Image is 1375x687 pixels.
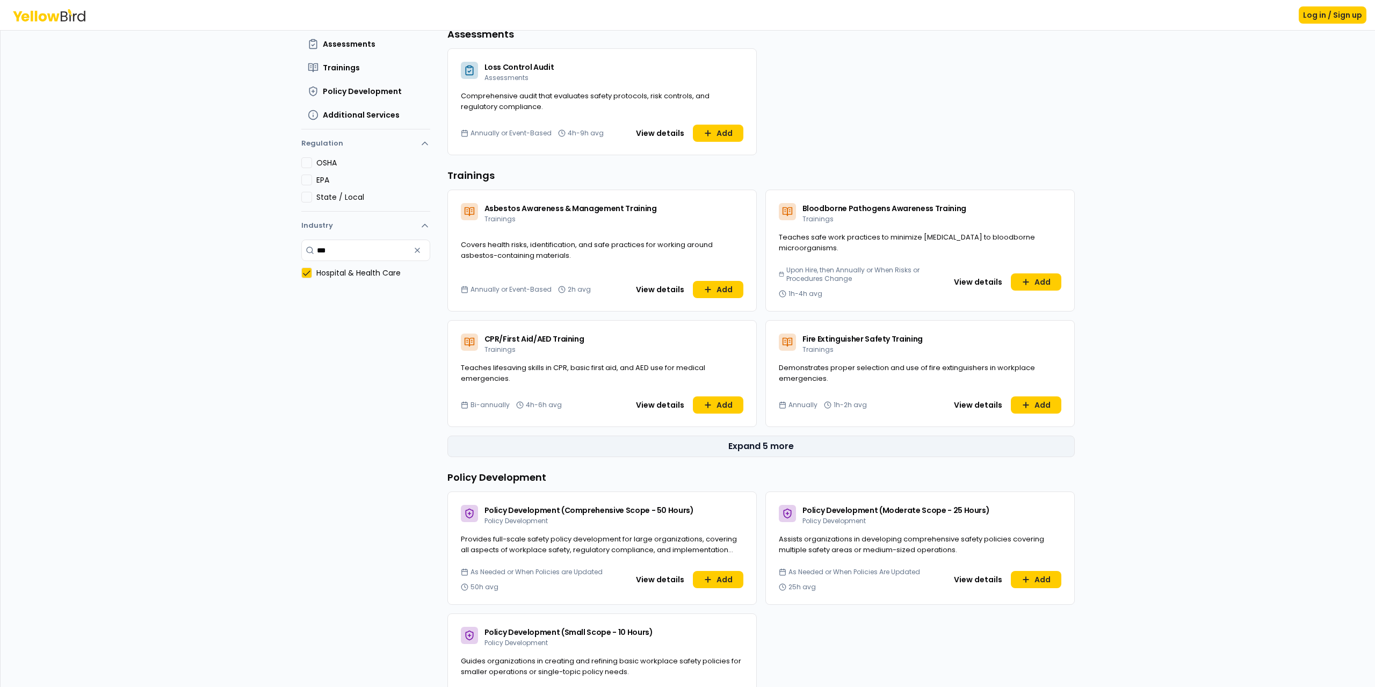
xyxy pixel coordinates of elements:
button: Assessments [301,34,430,54]
button: Add [1011,273,1061,291]
span: 1h-2h avg [834,401,867,409]
h3: Assessments [447,27,1075,42]
span: Policy Development (Small Scope - 10 Hours) [484,627,653,638]
span: CPR/First Aid/AED Training [484,334,584,344]
button: Regulation [301,134,430,157]
button: Add [1011,396,1061,414]
span: Asbestos Awareness & Management Training [484,203,657,214]
button: View details [629,281,691,298]
span: Policy Development [484,638,548,647]
button: View details [947,571,1009,588]
span: Annually [788,401,817,409]
span: Teaches lifesaving skills in CPR, basic first aid, and AED use for medical emergencies. [461,363,705,384]
button: Industry [301,212,430,240]
span: 4h-6h avg [526,401,562,409]
h3: Trainings [447,168,1075,183]
label: State / Local [316,192,430,203]
button: View details [629,125,691,142]
span: Annually or Event-Based [471,129,552,138]
div: Regulation [301,157,430,211]
span: Guides organizations in creating and refining basic workplace safety policies for smaller operati... [461,656,741,677]
span: Trainings [802,345,834,354]
span: Bi-annually [471,401,510,409]
span: Assists organizations in developing comprehensive safety policies covering multiple safety areas ... [779,534,1044,555]
span: Policy Development [323,86,402,97]
span: Annually or Event-Based [471,285,552,294]
span: As Needed or When Policies are Updated [471,568,603,576]
button: Add [693,281,743,298]
span: Teaches safe work practices to minimize [MEDICAL_DATA] to bloodborne microorganisms. [779,232,1035,253]
span: Upon Hire, then Annually or When Risks or Procedures Change [786,266,943,283]
div: Industry [301,240,430,287]
button: Log in / Sign up [1299,6,1366,24]
span: 25h avg [788,583,816,591]
span: Comprehensive audit that evaluates safety protocols, risk controls, and regulatory compliance. [461,91,710,112]
span: Fire Extinguisher Safety Training [802,334,923,344]
span: Additional Services [323,110,400,120]
label: Hospital & Health Care [316,267,430,278]
span: Policy Development [802,516,866,525]
span: Assessments [323,39,375,49]
span: Assessments [484,73,529,82]
span: Covers health risks, identification, and safe practices for working around asbestos-containing ma... [461,240,713,261]
span: 2h avg [568,285,591,294]
button: View details [629,571,691,588]
button: Add [693,396,743,414]
button: Add [1011,571,1061,588]
span: 1h-4h avg [788,290,822,298]
button: View details [947,273,1009,291]
span: Policy Development (Comprehensive Scope - 50 Hours) [484,505,694,516]
button: Additional Services [301,105,430,125]
button: Add [693,125,743,142]
span: Bloodborne Pathogens Awareness Training [802,203,966,214]
span: Trainings [484,214,516,223]
h3: Policy Development [447,470,1075,485]
span: As Needed or When Policies Are Updated [788,568,920,576]
label: EPA [316,175,430,185]
span: Trainings [323,62,360,73]
span: Trainings [802,214,834,223]
span: 4h-9h avg [568,129,604,138]
span: Trainings [484,345,516,354]
span: Policy Development (Moderate Scope - 25 Hours) [802,505,990,516]
span: Demonstrates proper selection and use of fire extinguishers in workplace emergencies. [779,363,1035,384]
button: View details [629,396,691,414]
span: Provides full-scale safety policy development for large organizations, covering all aspects of wo... [461,534,737,565]
button: Policy Development [301,82,430,101]
button: View details [947,396,1009,414]
button: Trainings [301,58,430,77]
span: Policy Development [484,516,548,525]
label: OSHA [316,157,430,168]
button: Add [693,571,743,588]
button: Expand 5 more [447,436,1075,457]
span: 50h avg [471,583,498,591]
span: Loss Control Audit [484,62,554,73]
